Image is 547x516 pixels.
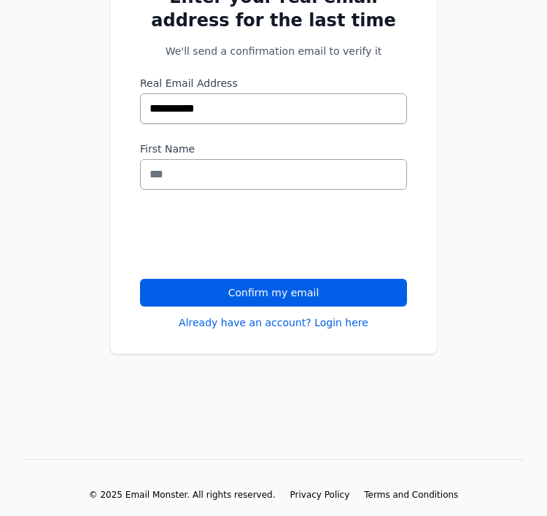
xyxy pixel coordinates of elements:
[140,207,362,264] iframe: reCAPTCHA
[290,489,350,501] a: Privacy Policy
[364,489,458,501] a: Terms and Conditions
[140,279,407,307] button: Confirm my email
[364,490,458,500] span: Terms and Conditions
[89,489,276,501] li: © 2025 Email Monster. All rights reserved.
[179,315,368,330] a: Already have an account? Login here
[290,490,350,500] span: Privacy Policy
[140,44,407,58] p: We'll send a confirmation email to verify it
[140,142,407,156] label: First Name
[140,76,407,91] label: Real Email Address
